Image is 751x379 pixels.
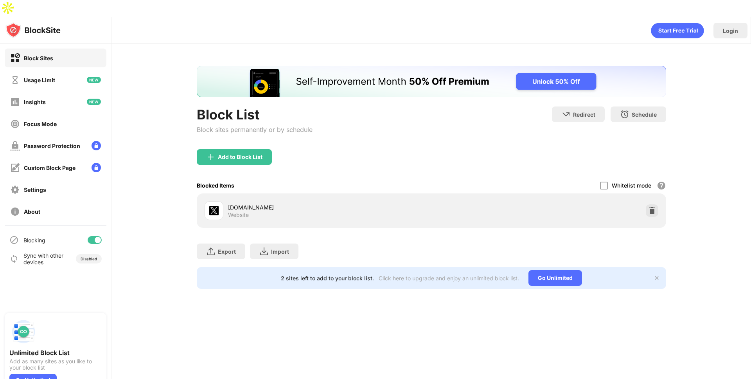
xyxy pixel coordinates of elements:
div: Import [271,248,289,255]
div: Add as many sites as you like to your block list [9,358,102,371]
img: sync-icon.svg [9,254,19,263]
img: focus-off.svg [10,119,20,129]
div: animation [651,23,704,38]
div: Usage Limit [24,77,55,83]
div: Redirect [573,111,595,118]
img: favicons [209,206,219,215]
div: Website [228,211,249,218]
div: Block sites permanently or by schedule [197,126,313,134]
img: lock-menu.svg [92,141,101,150]
div: 2 sites left to add to your block list. [281,275,374,282]
div: Block Sites [24,55,53,61]
img: time-usage-off.svg [10,75,20,85]
img: customize-block-page-off.svg [10,163,20,173]
div: Block List [197,106,313,123]
div: Go Unlimited [528,270,582,286]
img: password-protection-off.svg [10,141,20,151]
img: new-icon.svg [87,99,101,105]
img: lock-menu.svg [92,163,101,172]
div: Export [218,248,236,255]
iframe: Banner [197,66,666,97]
img: logo-blocksite.svg [5,22,61,38]
img: settings-off.svg [10,185,20,195]
div: Insights [24,99,46,105]
div: Add to Block List [218,154,262,160]
div: Blocked Items [197,182,234,189]
img: blocking-icon.svg [9,235,19,245]
div: Password Protection [24,143,80,149]
div: Whitelist mode [612,182,651,189]
div: About [24,208,40,215]
img: block-on.svg [10,53,20,63]
div: Sync with other devices [23,252,64,265]
div: Focus Mode [24,121,57,127]
img: new-icon.svg [87,77,101,83]
div: Unlimited Block List [9,349,102,357]
div: Click here to upgrade and enjoy an unlimited block list. [379,275,519,282]
div: Blocking [23,237,45,244]
div: Disabled [81,256,97,261]
img: insights-off.svg [10,97,20,107]
img: about-off.svg [10,207,20,217]
div: Login [723,27,738,34]
div: Custom Block Page [24,164,75,171]
div: Schedule [632,111,657,118]
div: Settings [24,186,46,193]
img: x-button.svg [654,275,660,281]
div: [DOMAIN_NAME] [228,203,431,211]
img: push-block-list.svg [9,318,38,346]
